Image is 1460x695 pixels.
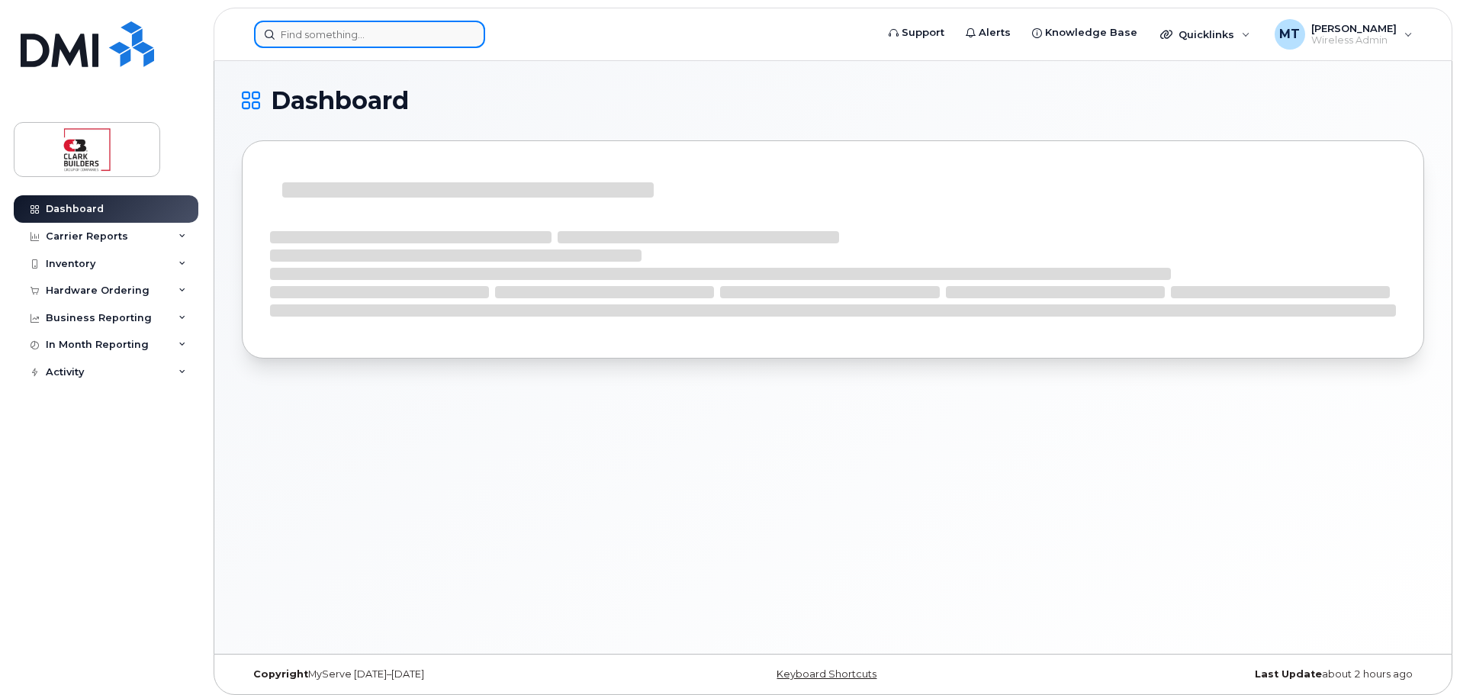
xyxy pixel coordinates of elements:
strong: Copyright [253,668,308,680]
a: Keyboard Shortcuts [777,668,876,680]
strong: Last Update [1255,668,1322,680]
div: MyServe [DATE]–[DATE] [242,668,636,681]
span: Dashboard [271,89,409,112]
div: about 2 hours ago [1030,668,1424,681]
